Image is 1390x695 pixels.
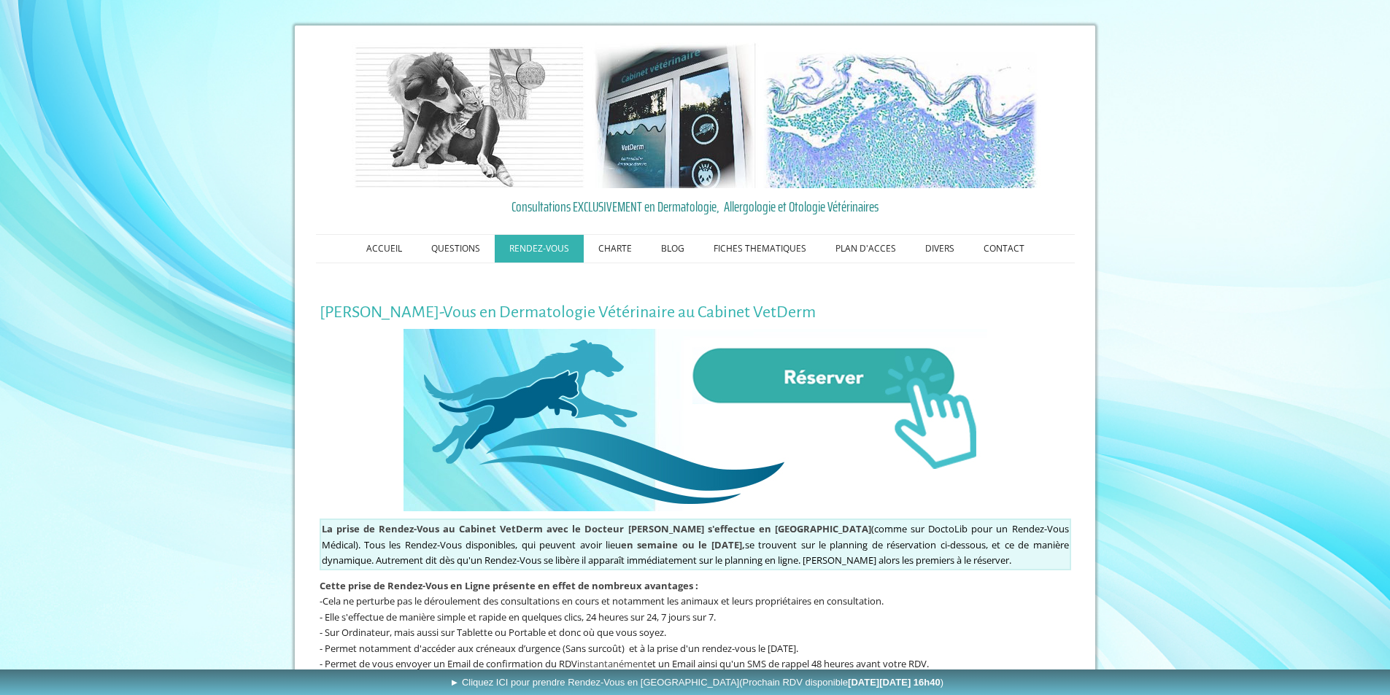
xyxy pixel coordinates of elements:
[969,235,1039,263] a: CONTACT
[621,538,745,551] span: en semaine ou le [DATE],
[911,235,969,263] a: DIVERS
[699,235,821,263] a: FICHES THEMATIQUES
[577,657,647,670] span: instantanément
[320,579,698,592] span: Cette p
[320,610,716,624] span: - Elle s'effectue de manière simple et rapide en quelques clics, 24 heures sur 24, 7 jours sur 7.
[449,677,943,688] span: ► Cliquez ICI pour prendre Rendez-Vous en [GEOGRAPHIC_DATA]
[320,594,323,607] span: -
[322,522,871,535] strong: La prise de Rendez-Vous au Cabinet VetDerm avec le Docteur [PERSON_NAME] s'effectue en [GEOGRAPHI...
[417,235,495,263] a: QUESTIONS
[320,303,1071,322] h1: [PERSON_NAME]-Vous en Dermatologie Vétérinaire au Cabinet VetDerm
[352,235,417,263] a: ACCUEIL
[320,195,1071,217] a: Consultations EXCLUSIVEMENT en Dermatologie, Allergologie et Otologie Vétérinaires
[320,642,798,655] span: - Permet notamment d'accéder aux créneaux d’urgence (Sans surcoût) et à la prise d'un rendez-vous...
[584,235,646,263] a: CHARTE
[323,594,884,607] span: Cela ne perturbe pas le déroulement des consultations en cours et notamment les animaux et leurs ...
[354,579,698,592] span: rise de Rendez-Vous en Ligne présente en effet de nombreux avantages :
[495,235,584,263] a: RENDEZ-VOUS
[320,657,929,670] span: - Permet de vous envoyer un Email de confirmation du RDV et un Email ainsi qu'un SMS de rappel 48...
[322,522,907,535] span: (comme
[320,626,666,639] span: - Sur Ordinateur, mais aussi sur Tablette ou Portable et donc où que vous soyez.
[739,677,943,688] span: (Prochain RDV disponible )
[322,522,1069,551] span: sur DoctoLib pour un Rendez-Vous Médical). Tous les Rendez-Vous disponibles, qui peuvent avoir lieu
[848,677,941,688] b: [DATE][DATE] 16h40
[404,329,987,511] img: Rendez-Vous en Ligne au Cabinet VetDerm
[646,235,699,263] a: BLOG
[821,235,911,263] a: PLAN D'ACCES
